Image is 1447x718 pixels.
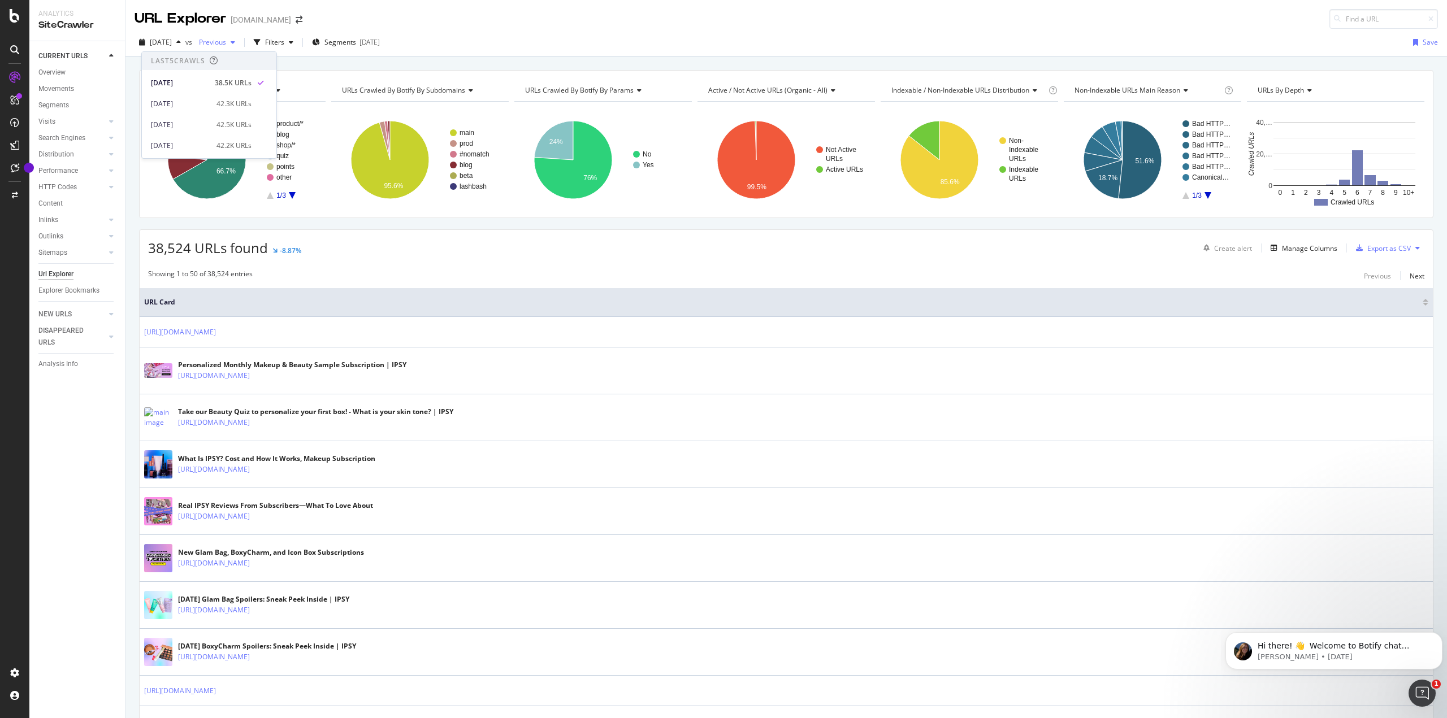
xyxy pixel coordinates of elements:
div: [DATE] [151,141,210,151]
div: [DATE] [151,78,208,88]
div: Movements [38,83,74,95]
span: 38,524 URLs found [148,238,268,257]
text: Bad HTTP… [1192,120,1231,128]
text: blog [276,130,289,138]
text: Bad HTTP… [1192,141,1231,149]
div: Personalized Monthly Makeup & Beauty Sample Subscription | IPSY [178,360,406,370]
div: Analytics [38,9,116,19]
text: 18.7% [1098,174,1117,182]
a: Url Explorer [38,268,117,280]
text: 1/3 [1192,192,1202,199]
div: Next [1410,271,1424,281]
text: prod [460,140,473,147]
text: product/* [276,120,304,128]
div: [DATE] [151,120,210,130]
div: Inlinks [38,214,58,226]
text: 24% [549,138,563,146]
div: Search Engines [38,132,85,144]
text: 95.6% [384,182,403,190]
span: Previous [194,37,226,47]
text: 99.5% [747,183,766,191]
button: Manage Columns [1266,241,1337,255]
div: [DATE] BoxyCharm Spoilers: Sneak Peek Inside | IPSY [178,641,356,651]
text: 6 [1355,189,1359,197]
div: Performance [38,165,78,177]
span: Active / Not Active URLs (organic - all) [708,85,828,95]
text: Crawled URLs [1247,132,1255,176]
div: 38.5K URLs [215,78,252,88]
div: Last 5 Crawls [151,56,205,66]
img: main image [144,638,172,666]
a: HTTP Codes [38,181,106,193]
div: CURRENT URLS [38,50,88,62]
text: 10+ [1403,189,1414,197]
svg: A chart. [514,111,692,209]
text: Crawled URLs [1331,198,1374,206]
div: 42.2K URLs [216,141,252,151]
div: Content [38,198,63,210]
svg: A chart. [1247,111,1424,209]
text: other [276,173,292,181]
a: [URL][DOMAIN_NAME] [178,511,250,522]
div: Sitemaps [38,247,67,259]
div: 42.3K URLs [216,99,252,109]
div: Previous [1364,271,1391,281]
img: main image [144,407,172,428]
div: arrow-right-arrow-left [296,16,302,24]
span: 2025 Aug. 10th [150,37,172,47]
text: 9 [1394,189,1398,197]
div: Filters [265,37,284,47]
a: Search Engines [38,132,106,144]
h4: Active / Not Active URLs [706,81,865,99]
button: Previous [194,33,240,51]
text: 3 [1317,189,1321,197]
iframe: Intercom live chat [1409,680,1436,707]
div: Visits [38,116,55,128]
text: lashbash [460,182,487,190]
text: 66.7% [216,167,236,175]
text: 0 [1278,189,1282,197]
div: A chart. [1064,111,1241,209]
text: 5 [1342,189,1346,197]
div: Save [1423,37,1438,47]
text: 8 [1381,189,1385,197]
img: main image [144,363,172,378]
a: Analysis Info [38,358,117,370]
div: Explorer Bookmarks [38,285,99,297]
img: main image [144,591,172,619]
div: What Is IPSY? Cost and How It Works, Makeup Subscription [178,454,375,464]
span: Indexable / Non-Indexable URLs distribution [891,85,1029,95]
a: Distribution [38,149,106,160]
div: A chart. [881,111,1058,209]
iframe: Intercom notifications message [1221,608,1447,687]
text: No [643,150,652,158]
button: Save [1409,33,1438,51]
text: 1/3 [276,192,286,199]
div: [DATE] [359,37,380,47]
text: Indexable [1009,166,1038,173]
span: vs [185,37,194,47]
text: Active URLs [826,166,863,173]
text: URLs [826,155,843,163]
text: 51.6% [1135,157,1154,165]
div: Take our Beauty Quiz to personalize your first box! - What is your skin tone? | IPSY [178,407,453,417]
text: 20,… [1256,150,1272,158]
div: HTTP Codes [38,181,77,193]
div: Analysis Info [38,358,78,370]
text: main [460,129,474,137]
span: URL Card [144,297,1420,307]
text: points [276,163,294,171]
h4: URLs by Depth [1255,81,1414,99]
span: URLs by Depth [1258,85,1304,95]
a: [URL][DOMAIN_NAME] [144,685,216,697]
span: URLs Crawled By Botify By subdomains [342,85,465,95]
text: quiz [276,152,289,160]
div: Overview [38,67,66,79]
div: Outlinks [38,230,63,242]
svg: A chart. [697,111,875,209]
div: NEW URLS [38,308,72,320]
a: Segments [38,99,117,111]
